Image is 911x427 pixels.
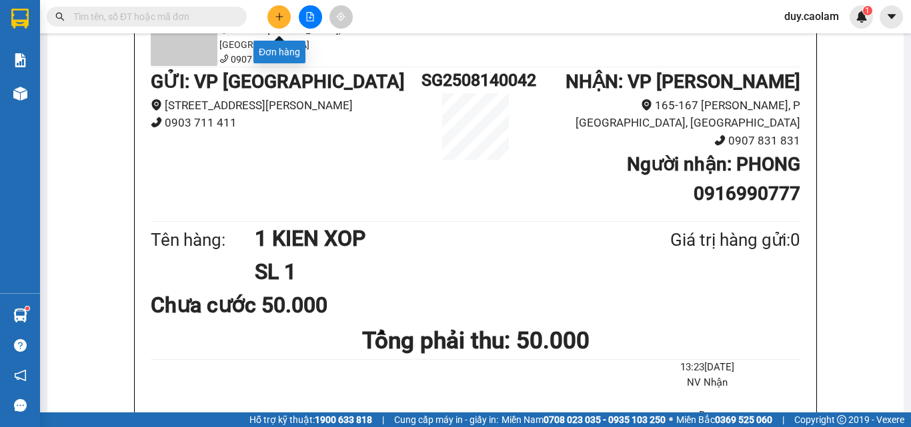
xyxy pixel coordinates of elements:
[886,11,898,23] span: caret-down
[837,415,846,424] span: copyright
[566,71,800,93] b: NHẬN : VP [PERSON_NAME]
[530,97,800,132] li: 165-167 [PERSON_NAME], P [GEOGRAPHIC_DATA], [GEOGRAPHIC_DATA]
[305,12,315,21] span: file-add
[382,412,384,427] span: |
[151,288,365,322] div: Chưa cước 50.000
[329,5,353,29] button: aim
[255,255,606,288] h1: SL 1
[73,9,231,24] input: Tìm tên, số ĐT hoặc mã đơn
[14,399,27,412] span: message
[86,19,128,128] b: BIÊN NHẬN GỬI HÀNG HÓA
[336,12,345,21] span: aim
[880,5,903,29] button: caret-down
[299,5,322,29] button: file-add
[55,12,65,21] span: search
[714,135,726,146] span: phone
[151,99,162,111] span: environment
[544,414,666,425] strong: 0708 023 035 - 0935 103 250
[151,226,255,254] div: Tên hàng:
[865,6,870,15] span: 1
[145,17,177,49] img: logo.jpg
[614,375,800,391] li: NV Nhận
[151,97,421,115] li: [STREET_ADDRESS][PERSON_NAME]
[782,412,784,427] span: |
[13,53,27,67] img: solution-icon
[641,99,652,111] span: environment
[249,412,372,427] span: Hỗ trợ kỹ thuật:
[863,6,872,15] sup: 1
[502,412,666,427] span: Miền Nam
[14,369,27,382] span: notification
[13,308,27,322] img: warehouse-icon
[112,63,183,80] li: (c) 2017
[219,54,229,63] span: phone
[267,5,291,29] button: plus
[255,222,606,255] h1: 1 KIEN XOP
[275,12,284,21] span: plus
[530,132,800,150] li: 0907 831 831
[394,412,498,427] span: Cung cấp máy in - giấy in:
[774,8,850,25] span: duy.caolam
[421,67,530,93] h1: SG2508140042
[112,51,183,61] b: [DOMAIN_NAME]
[253,41,305,63] div: Đơn hàng
[676,412,772,427] span: Miền Bắc
[17,86,75,149] b: [PERSON_NAME]
[614,408,800,424] li: Duy
[715,414,772,425] strong: 0369 525 060
[315,414,372,425] strong: 1900 633 818
[856,11,868,23] img: icon-new-feature
[11,9,29,29] img: logo-vxr
[151,322,800,359] h1: Tổng phải thu: 50.000
[614,360,800,376] li: 13:23[DATE]
[14,339,27,352] span: question-circle
[669,417,673,422] span: ⚪️
[25,306,29,310] sup: 1
[151,117,162,128] span: phone
[627,153,800,205] b: Người nhận : PHONG 0916990777
[13,87,27,101] img: warehouse-icon
[606,226,800,254] div: Giá trị hàng gửi: 0
[151,71,405,93] b: GỬI : VP [GEOGRAPHIC_DATA]
[151,114,421,132] li: 0903 711 411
